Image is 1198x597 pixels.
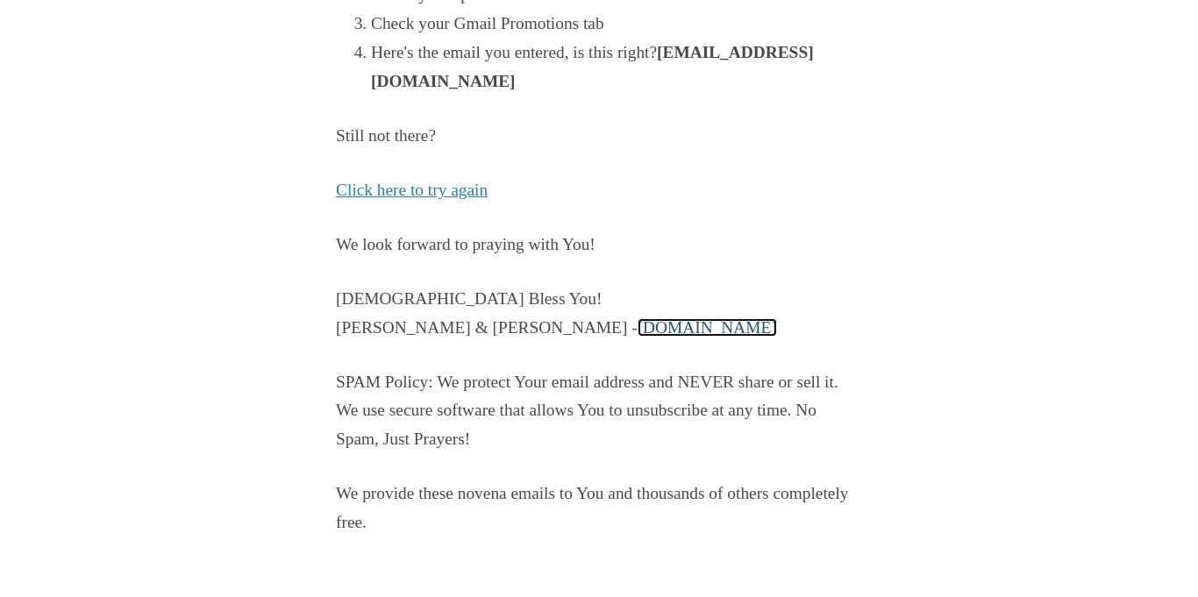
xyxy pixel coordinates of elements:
[371,39,862,96] li: Here's the email you entered, is this right?
[336,181,488,199] a: Click here to try again
[336,231,862,259] p: We look forward to praying with You!
[336,368,862,455] p: SPAM Policy: We protect Your email address and NEVER share or sell it. We use secure software tha...
[371,10,862,39] li: Check your Gmail Promotions tab
[336,122,862,151] p: Still not there?
[336,285,862,343] p: [DEMOGRAPHIC_DATA] Bless You! [PERSON_NAME] & [PERSON_NAME] -
[638,318,777,337] a: [DOMAIN_NAME]
[336,480,862,537] p: We provide these novena emails to You and thousands of others completely free.
[371,43,814,90] strong: [EMAIL_ADDRESS][DOMAIN_NAME]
